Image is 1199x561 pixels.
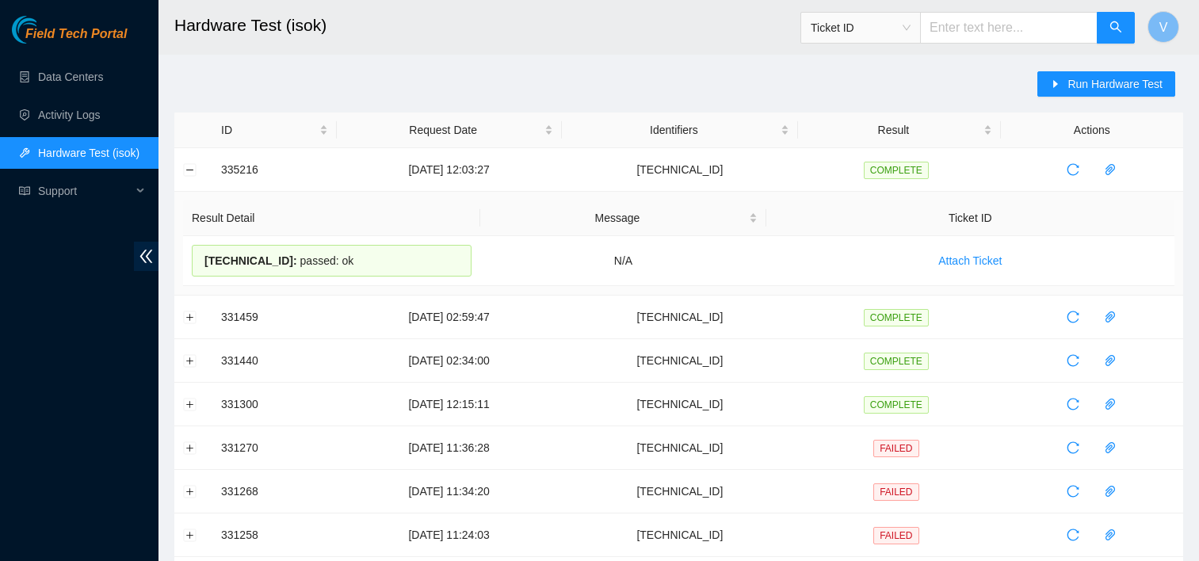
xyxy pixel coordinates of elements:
[1159,17,1168,37] span: V
[337,296,562,339] td: [DATE] 02:59:47
[38,71,103,83] a: Data Centers
[184,311,197,323] button: Expand row
[1098,311,1122,323] span: paper-clip
[1050,78,1061,91] span: caret-right
[1061,311,1085,323] span: reload
[1060,391,1086,417] button: reload
[38,175,132,207] span: Support
[766,200,1174,236] th: Ticket ID
[204,254,297,267] span: [TECHNICAL_ID] :
[212,470,337,513] td: 331268
[1061,163,1085,176] span: reload
[184,354,197,367] button: Expand row
[337,339,562,383] td: [DATE] 02:34:00
[1067,75,1163,93] span: Run Hardware Test
[19,185,30,197] span: read
[864,353,929,370] span: COMPLETE
[1060,435,1086,460] button: reload
[212,339,337,383] td: 331440
[212,513,337,557] td: 331258
[1098,522,1123,548] button: paper-clip
[184,485,197,498] button: Expand row
[183,200,480,236] th: Result Detail
[562,383,799,426] td: [TECHNICAL_ID]
[1060,157,1086,182] button: reload
[938,252,1002,269] span: Attach Ticket
[1098,163,1122,176] span: paper-clip
[1098,354,1122,367] span: paper-clip
[1061,529,1085,541] span: reload
[1061,441,1085,454] span: reload
[1098,485,1122,498] span: paper-clip
[1060,479,1086,504] button: reload
[562,296,799,339] td: [TECHNICAL_ID]
[38,147,139,159] a: Hardware Test (isok)
[562,339,799,383] td: [TECHNICAL_ID]
[212,426,337,470] td: 331270
[1060,348,1086,373] button: reload
[1001,113,1183,148] th: Actions
[480,236,766,286] td: N/A
[926,248,1014,273] button: Attach Ticket
[1098,529,1122,541] span: paper-clip
[562,426,799,470] td: [TECHNICAL_ID]
[1109,21,1122,36] span: search
[1098,157,1123,182] button: paper-clip
[1060,304,1086,330] button: reload
[1061,354,1085,367] span: reload
[1037,71,1175,97] button: caret-rightRun Hardware Test
[134,242,158,271] span: double-left
[920,12,1098,44] input: Enter text here...
[212,148,337,192] td: 335216
[184,398,197,410] button: Expand row
[811,16,911,40] span: Ticket ID
[192,245,472,277] div: passed: ok
[864,162,929,179] span: COMPLETE
[212,383,337,426] td: 331300
[873,483,918,501] span: FAILED
[25,27,127,42] span: Field Tech Portal
[1061,485,1085,498] span: reload
[184,441,197,454] button: Expand row
[38,109,101,121] a: Activity Logs
[1060,522,1086,548] button: reload
[1098,435,1123,460] button: paper-clip
[1098,391,1123,417] button: paper-clip
[562,470,799,513] td: [TECHNICAL_ID]
[1098,304,1123,330] button: paper-clip
[562,148,799,192] td: [TECHNICAL_ID]
[1098,398,1122,410] span: paper-clip
[184,163,197,176] button: Collapse row
[1061,398,1085,410] span: reload
[337,426,562,470] td: [DATE] 11:36:28
[1147,11,1179,43] button: V
[873,527,918,544] span: FAILED
[1098,479,1123,504] button: paper-clip
[1098,441,1122,454] span: paper-clip
[184,529,197,541] button: Expand row
[873,440,918,457] span: FAILED
[864,309,929,326] span: COMPLETE
[1097,12,1135,44] button: search
[337,513,562,557] td: [DATE] 11:24:03
[337,148,562,192] td: [DATE] 12:03:27
[337,470,562,513] td: [DATE] 11:34:20
[12,16,80,44] img: Akamai Technologies
[1098,348,1123,373] button: paper-clip
[562,513,799,557] td: [TECHNICAL_ID]
[337,383,562,426] td: [DATE] 12:15:11
[12,29,127,49] a: Akamai TechnologiesField Tech Portal
[864,396,929,414] span: COMPLETE
[212,296,337,339] td: 331459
